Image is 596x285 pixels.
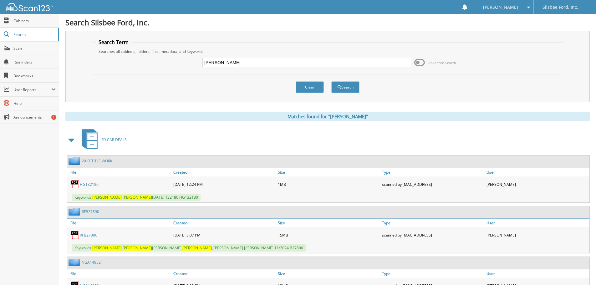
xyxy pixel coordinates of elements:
img: folder2.png [69,258,82,266]
a: Created [172,219,276,227]
div: scanned by [MAC_ADDRESS] [380,229,485,241]
a: FD CAR DEALS [78,127,127,152]
a: Size [276,269,381,278]
div: 1 [51,115,56,120]
div: 1MB [276,178,381,191]
legend: Search Term [95,39,132,46]
img: folder2.png [69,157,82,165]
span: Advanced Search [428,60,456,65]
a: Type [380,269,485,278]
span: Reminders [13,59,56,65]
a: File [67,219,172,227]
div: [DATE] 12:24 PM [172,178,276,191]
iframe: Chat Widget [565,255,596,285]
span: [PERSON_NAME] [92,195,122,200]
img: PDF.png [70,230,80,240]
div: Searches all cabinets, folders, files, metadata, and keywords [95,49,560,54]
a: User [485,168,589,176]
a: HG132180 [80,182,99,187]
span: Keywords: , [PERSON_NAME], , [PERSON_NAME] [PERSON_NAME] 11/2024 B27890 [72,244,306,252]
span: [PERSON_NAME] [123,245,152,251]
a: Size [276,168,381,176]
span: Search [13,32,55,37]
span: User Reports [13,87,51,92]
div: [PERSON_NAME] [485,229,589,241]
button: Clear [296,81,324,93]
img: folder2.png [69,208,82,216]
a: Created [172,168,276,176]
div: [DATE] 5:07 PM [172,229,276,241]
span: Silsbee Ford, Inc. [543,5,578,9]
a: NGA14952 [82,260,101,265]
span: Scan [13,46,56,51]
button: Search [331,81,359,93]
h1: Search Silsbee Ford, Inc. [65,17,590,28]
a: 2017 TITLE WORK [82,158,112,164]
span: FD CAR DEALS [101,137,127,142]
a: User [485,219,589,227]
span: Help [13,101,56,106]
a: User [485,269,589,278]
a: Created [172,269,276,278]
span: [PERSON_NAME] [483,5,518,9]
span: [PERSON_NAME] [92,245,122,251]
span: [PERSON_NAME] [182,245,212,251]
div: Matches found for "[PERSON_NAME]" [65,112,590,121]
div: 15MB [276,229,381,241]
span: Keywords: [DATE] 132180 HG132180 [72,194,201,201]
a: Type [380,168,485,176]
a: Size [276,219,381,227]
a: Type [380,219,485,227]
a: File [67,269,172,278]
span: [PERSON_NAME] [123,195,152,200]
div: scanned by [MAC_ADDRESS] [380,178,485,191]
div: [PERSON_NAME] [485,178,589,191]
img: scan123-logo-white.svg [6,3,53,11]
a: RFB27890 [82,209,99,214]
a: File [67,168,172,176]
span: Announcements [13,115,56,120]
a: RFB27890 [80,232,97,238]
span: Cabinets [13,18,56,23]
span: Bookmarks [13,73,56,79]
img: PDF.png [70,180,80,189]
